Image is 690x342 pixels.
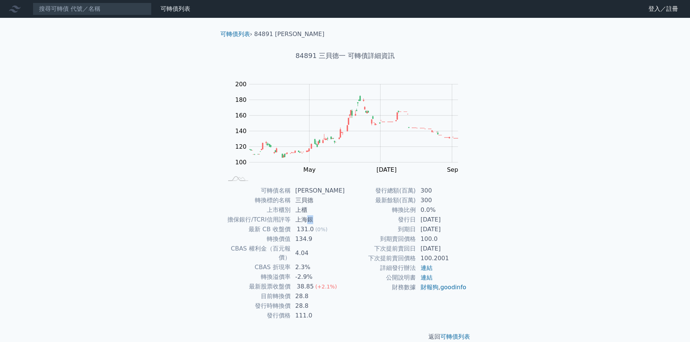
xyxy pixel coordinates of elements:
[421,284,438,291] a: 財報狗
[223,205,291,215] td: 上市櫃別
[223,196,291,205] td: 轉換標的名稱
[345,283,416,292] td: 財務數據
[345,196,416,205] td: 最新餘額(百萬)
[642,3,684,15] a: 登入／註冊
[291,291,345,301] td: 28.8
[416,254,467,263] td: 100.2001
[345,225,416,234] td: 到期日
[223,262,291,272] td: CBAS 折現率
[223,291,291,301] td: 目前轉換價
[345,234,416,244] td: 到期賣回價格
[223,234,291,244] td: 轉換價值
[303,166,315,173] tspan: May
[447,166,458,173] tspan: Sep
[295,282,315,291] div: 38.85
[291,272,345,282] td: -2.9%
[440,284,466,291] a: goodinfo
[315,284,337,290] span: (+2.1%)
[421,274,433,281] a: 連結
[231,81,469,173] g: Chart
[291,234,345,244] td: 134.9
[345,244,416,254] td: 下次提前賣回日
[235,81,247,88] tspan: 200
[235,159,247,166] tspan: 100
[653,306,690,342] iframe: Chat Widget
[291,196,345,205] td: 三貝德
[235,96,247,103] tspan: 180
[416,205,467,215] td: 0.0%
[223,311,291,320] td: 發行價格
[421,264,433,271] a: 連結
[291,186,345,196] td: [PERSON_NAME]
[416,186,467,196] td: 300
[345,254,416,263] td: 下次提前賣回價格
[223,186,291,196] td: 可轉債名稱
[295,225,315,234] div: 131.0
[345,215,416,225] td: 發行日
[416,225,467,234] td: [DATE]
[440,333,470,340] a: 可轉債列表
[291,244,345,262] td: 4.04
[223,225,291,234] td: 最新 CB 收盤價
[291,215,345,225] td: 上海銀
[416,215,467,225] td: [DATE]
[345,273,416,283] td: 公開說明書
[161,5,190,12] a: 可轉債列表
[416,234,467,244] td: 100.0
[223,301,291,311] td: 發行時轉換價
[214,51,476,61] h1: 84891 三貝德一 可轉債詳細資訊
[214,332,476,341] p: 返回
[223,272,291,282] td: 轉換溢價率
[653,306,690,342] div: 聊天小工具
[223,282,291,291] td: 最新股票收盤價
[33,3,152,15] input: 搜尋可轉債 代號／名稱
[220,30,252,39] li: ›
[376,166,396,173] tspan: [DATE]
[345,263,416,273] td: 詳細發行辦法
[291,311,345,320] td: 111.0
[416,283,467,292] td: ,
[223,215,291,225] td: 擔保銀行/TCRI信用評等
[223,244,291,262] td: CBAS 權利金（百元報價）
[416,244,467,254] td: [DATE]
[235,112,247,119] tspan: 160
[345,186,416,196] td: 發行總額(百萬)
[315,226,327,232] span: (0%)
[291,301,345,311] td: 28.8
[416,196,467,205] td: 300
[291,262,345,272] td: 2.3%
[235,143,247,150] tspan: 120
[345,205,416,215] td: 轉換比例
[220,30,250,38] a: 可轉債列表
[235,128,247,135] tspan: 140
[254,30,324,39] li: 84891 [PERSON_NAME]
[291,205,345,215] td: 上櫃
